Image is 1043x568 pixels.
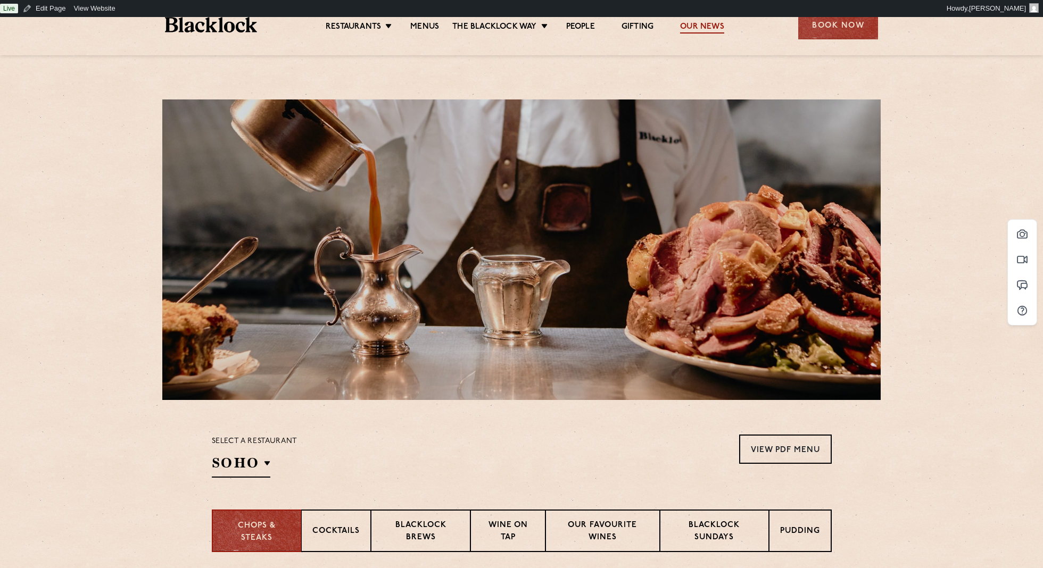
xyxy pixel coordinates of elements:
[780,525,820,539] p: Pudding
[557,520,649,545] p: Our favourite wines
[326,22,381,34] a: Restaurants
[739,435,832,464] a: View PDF Menu
[798,10,878,39] div: Book Now
[212,435,297,448] p: Select a restaurant
[671,520,757,545] p: Blacklock Sundays
[165,17,257,32] img: BL_Textured_Logo-footer-cropped.svg
[566,22,595,34] a: People
[410,22,439,34] a: Menus
[212,454,270,478] h2: SOHO
[312,525,360,539] p: Cocktails
[680,22,724,34] a: Our News
[622,22,653,34] a: Gifting
[452,22,536,34] a: The Blacklock Way
[382,520,460,545] p: Blacklock Brews
[969,4,1026,12] span: [PERSON_NAME]
[482,520,534,545] p: Wine on Tap
[223,520,290,544] p: Chops & Steaks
